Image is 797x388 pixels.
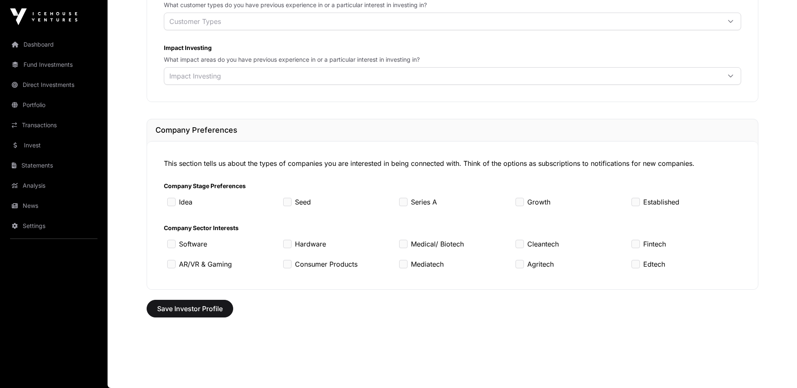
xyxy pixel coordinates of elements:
p: This section tells us about the types of companies you are interested in being connected with. Th... [164,158,741,168]
label: Series A [411,197,437,207]
a: Settings [7,217,101,235]
a: Transactions [7,116,101,134]
label: Growth [527,197,550,207]
h1: Company Preferences [155,124,750,136]
div: Customer Types [164,13,226,30]
a: Portfolio [7,96,101,114]
a: Dashboard [7,35,101,54]
a: Analysis [7,176,101,195]
label: Hardware [295,239,326,249]
img: Icehouse Ventures Logo [10,8,77,25]
span: Save Investor Profile [157,304,223,314]
p: What customer types do you have previous experience in or a particular interest in investing in? [164,1,741,9]
label: Idea [179,197,192,207]
label: Impact Investing [164,44,741,52]
div: Impact Investing [164,68,226,84]
label: Software [179,239,207,249]
label: Consumer Products [295,259,358,269]
p: What impact areas do you have previous experience in or a particular interest in investing in? [164,55,741,64]
a: Statements [7,156,101,175]
button: Save Investor Profile [147,300,233,317]
label: Fintech [643,239,666,249]
label: Established [643,197,679,207]
a: News [7,197,101,215]
a: Invest [7,136,101,155]
label: Cleantech [527,239,559,249]
label: Mediatech [411,259,444,269]
label: Company Sector Interests [164,224,741,232]
label: Edtech [643,259,665,269]
a: Direct Investments [7,76,101,94]
label: Seed [295,197,311,207]
a: Fund Investments [7,55,101,74]
label: Company Stage Preferences [164,182,741,190]
iframe: Chat Widget [755,348,797,388]
label: AR/VR & Gaming [179,259,232,269]
label: Medical/ Biotech [411,239,464,249]
label: Agritech [527,259,554,269]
